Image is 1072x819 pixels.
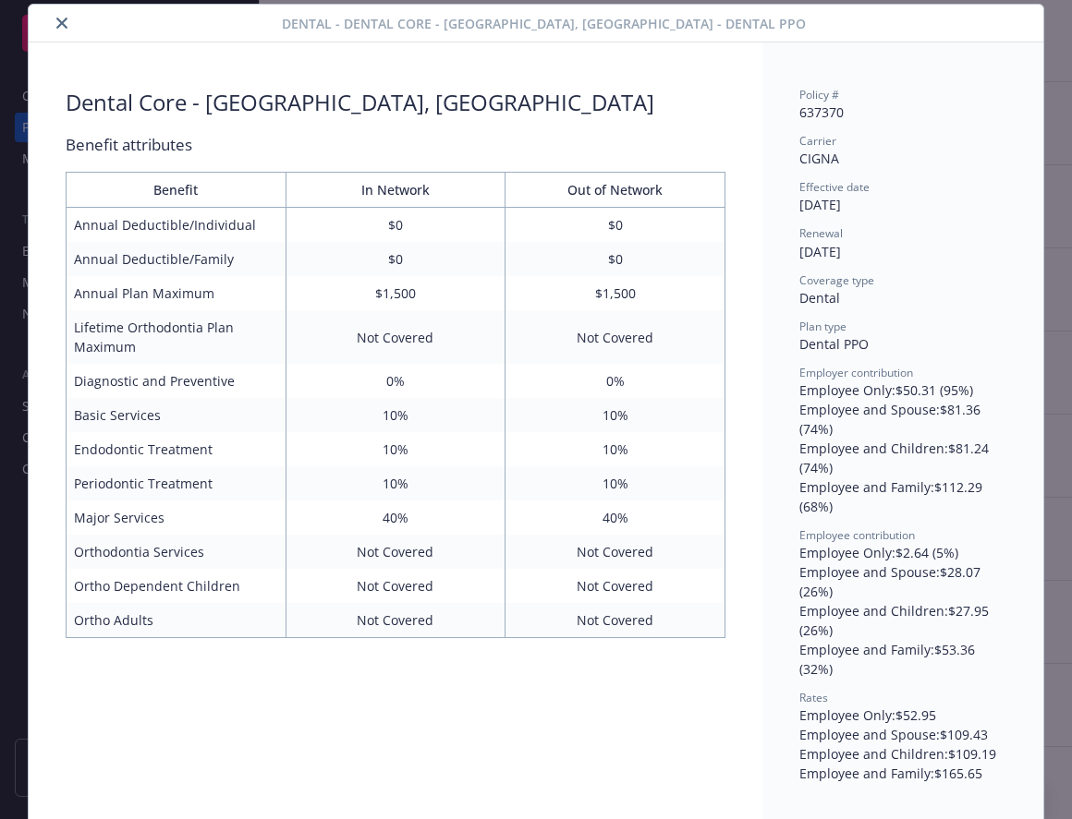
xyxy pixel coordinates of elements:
[67,535,286,569] td: Orthodontia Services
[506,173,725,208] th: Out of Network
[506,398,725,432] td: 10%
[66,133,725,157] div: Benefit attributes
[799,764,1006,783] div: Employee and Family : $165.65
[286,466,506,500] td: 10%
[51,12,73,34] button: close
[506,569,725,603] td: Not Covered
[506,500,725,535] td: 40%
[506,535,725,569] td: Not Covered
[67,364,286,398] td: Diagnostic and Preventive
[799,319,847,334] span: Plan type
[506,310,725,364] td: Not Covered
[799,725,1006,744] div: Employee and Spouse : $109.43
[799,365,913,380] span: Employer contribution
[67,242,286,276] td: Annual Deductible/Family
[799,242,1006,261] div: [DATE]
[799,439,1006,477] div: Employee and Children : $81.24 (74%)
[286,310,506,364] td: Not Covered
[67,500,286,535] td: Major Services
[286,173,506,208] th: In Network
[67,208,286,243] td: Annual Deductible/Individual
[799,601,1006,640] div: Employee and Children : $27.95 (26%)
[286,569,506,603] td: Not Covered
[799,102,1006,122] div: 637370
[799,543,1006,562] div: Employee Only : $2.64 (5%)
[799,477,1006,516] div: Employee and Family : $112.29 (68%)
[506,432,725,466] td: 10%
[799,744,1006,764] div: Employee and Children : $109.19
[506,242,725,276] td: $0
[67,432,286,466] td: Endodontic Treatment
[506,276,725,310] td: $1,500
[506,466,725,500] td: 10%
[506,208,725,243] td: $0
[286,276,506,310] td: $1,500
[799,288,1006,307] div: Dental
[67,173,286,208] th: Benefit
[282,14,806,33] span: Dental - Dental Core - [GEOGRAPHIC_DATA], [GEOGRAPHIC_DATA] - Dental PPO
[286,364,506,398] td: 0%
[799,149,1006,168] div: CIGNA
[67,466,286,500] td: Periodontic Treatment
[799,640,1006,679] div: Employee and Family : $53.36 (32%)
[66,87,654,118] div: Dental Core - [GEOGRAPHIC_DATA], [GEOGRAPHIC_DATA]
[799,400,1006,439] div: Employee and Spouse : $81.36 (74%)
[799,179,870,195] span: Effective date
[286,398,506,432] td: 10%
[286,208,506,243] td: $0
[286,603,506,638] td: Not Covered
[799,705,1006,725] div: Employee Only : $52.95
[506,364,725,398] td: 0%
[799,133,836,149] span: Carrier
[67,310,286,364] td: Lifetime Orthodontia Plan Maximum
[67,603,286,638] td: Ortho Adults
[67,276,286,310] td: Annual Plan Maximum
[799,87,839,102] span: Policy #
[286,432,506,466] td: 10%
[799,334,1006,354] div: Dental PPO
[67,398,286,432] td: Basic Services
[286,535,506,569] td: Not Covered
[799,195,1006,214] div: [DATE]
[286,500,506,535] td: 40%
[286,242,506,276] td: $0
[799,380,1006,400] div: Employee Only : $50.31 (95%)
[506,603,725,638] td: Not Covered
[799,562,1006,601] div: Employee and Spouse : $28.07 (26%)
[799,527,915,543] span: Employee contribution
[799,272,874,288] span: Coverage type
[799,225,843,241] span: Renewal
[799,690,828,705] span: Rates
[67,569,286,603] td: Ortho Dependent Children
